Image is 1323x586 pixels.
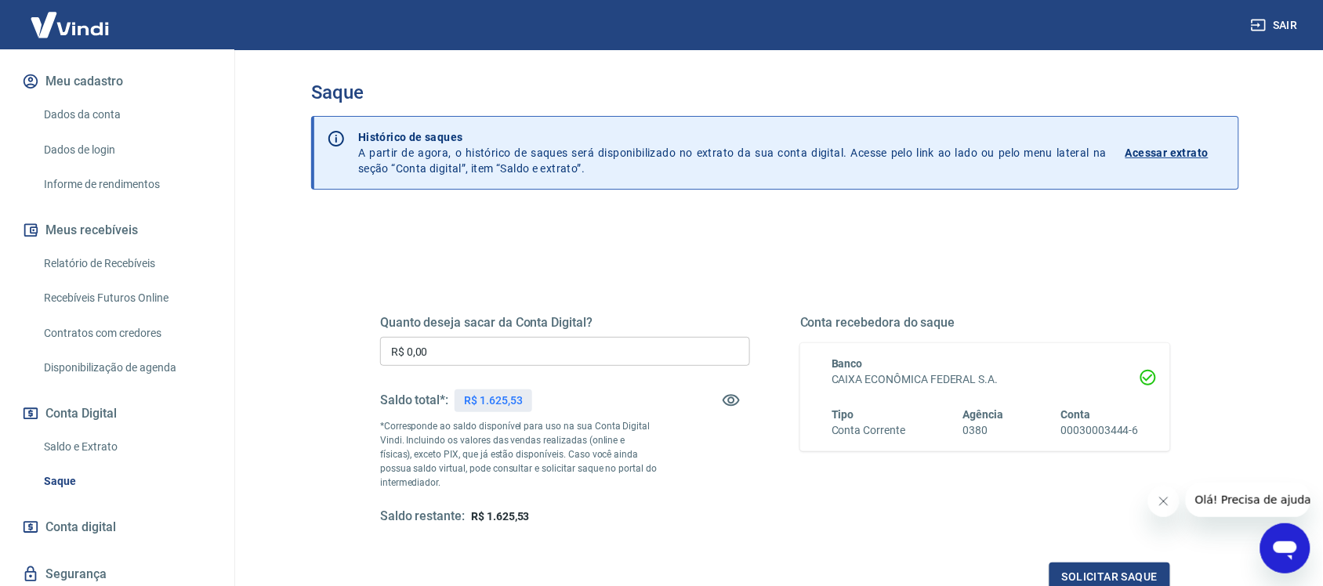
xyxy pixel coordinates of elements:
button: Meu cadastro [19,64,216,99]
h6: CAIXA ECONÔMICA FEDERAL S.A. [832,371,1139,388]
h5: Conta recebedora do saque [800,315,1170,331]
button: Sair [1248,11,1304,40]
button: Meus recebíveis [19,213,216,248]
a: Contratos com credores [38,317,216,349]
iframe: Mensagem da empresa [1186,483,1310,517]
a: Saque [38,465,216,497]
p: *Corresponde ao saldo disponível para uso na sua Conta Digital Vindi. Incluindo os valores das ve... [380,419,658,490]
span: Tipo [832,408,854,421]
span: Banco [832,357,863,370]
h3: Saque [311,81,1239,103]
a: Dados da conta [38,99,216,131]
a: Conta digital [19,510,216,544]
h5: Quanto deseja sacar da Conta Digital? [380,315,750,331]
p: A partir de agora, o histórico de saques será disponibilizado no extrato da sua conta digital. Ac... [358,129,1107,176]
iframe: Fechar mensagem [1148,486,1180,517]
h6: 0380 [963,422,1004,439]
a: Disponibilização de agenda [38,352,216,384]
a: Acessar extrato [1125,129,1226,176]
a: Saldo e Extrato [38,431,216,463]
p: Acessar extrato [1125,145,1209,161]
p: R$ 1.625,53 [464,392,522,409]
a: Dados de login [38,134,216,166]
h5: Saldo restante: [380,508,465,525]
span: Conta digital [45,516,116,538]
span: Agência [963,408,1004,421]
span: Conta [1061,408,1091,421]
a: Recebíveis Futuros Online [38,282,216,314]
h5: Saldo total*: [380,392,448,408]
a: Relatório de Recebíveis [38,248,216,280]
img: Vindi [19,1,121,49]
a: Informe de rendimentos [38,168,216,201]
button: Conta Digital [19,396,216,431]
p: Histórico de saques [358,129,1107,145]
h6: Conta Corrente [832,422,905,439]
span: Olá! Precisa de ajuda? [9,11,132,24]
span: R$ 1.625,53 [471,510,529,523]
iframe: Botão para abrir a janela de mensagens [1260,523,1310,573]
h6: 00030003444-6 [1061,422,1139,439]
